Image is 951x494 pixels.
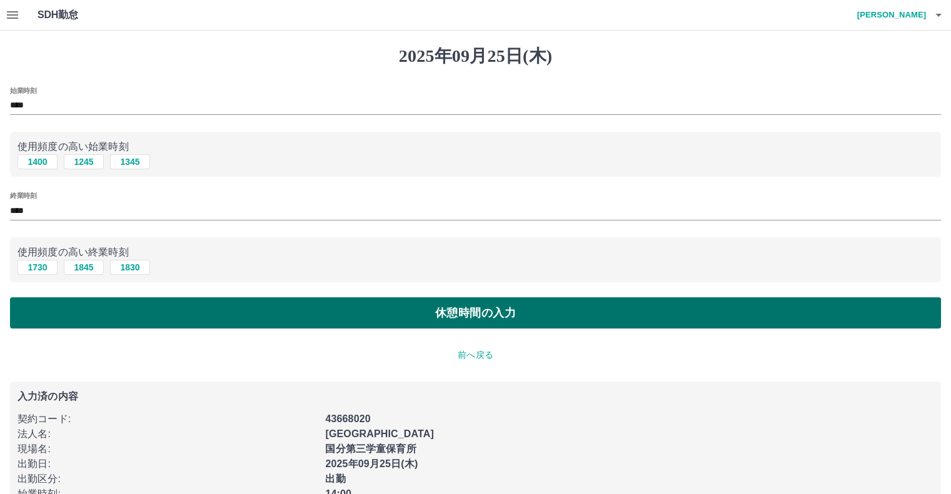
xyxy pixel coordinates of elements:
button: 1730 [18,260,58,275]
button: 1845 [64,260,104,275]
button: 1345 [110,154,150,169]
button: 1245 [64,154,104,169]
p: 入力済の内容 [18,392,933,402]
p: 使用頻度の高い始業時刻 [18,139,933,154]
b: 2025年09月25日(木) [325,458,418,469]
p: 契約コード : [18,412,318,427]
button: 1830 [110,260,150,275]
p: 出勤日 : [18,457,318,472]
p: 前へ戻る [10,348,941,362]
p: 法人名 : [18,427,318,442]
p: 出勤区分 : [18,472,318,487]
p: 使用頻度の高い終業時刻 [18,245,933,260]
p: 現場名 : [18,442,318,457]
b: 国分第三学童保育所 [325,443,416,454]
b: 出勤 [325,473,345,484]
b: [GEOGRAPHIC_DATA] [325,428,434,439]
button: 1400 [18,154,58,169]
button: 休憩時間の入力 [10,297,941,329]
b: 43668020 [325,413,370,424]
label: 終業時刻 [10,191,36,200]
h1: 2025年09月25日(木) [10,46,941,67]
label: 始業時刻 [10,86,36,95]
